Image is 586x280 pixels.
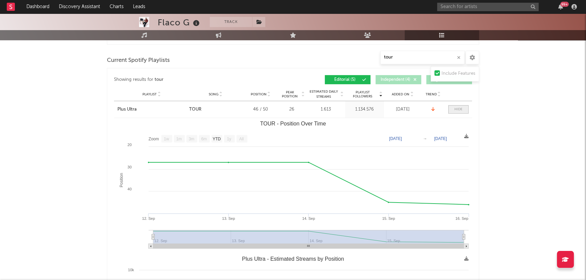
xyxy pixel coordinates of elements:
[107,56,170,65] span: Current Spotify Playlists
[128,165,132,169] text: 30
[302,216,315,220] text: 14. Sep
[426,75,472,84] button: Algorithmic(0)
[380,78,411,82] span: Independent ( 4 )
[189,106,201,113] div: TOUR
[155,76,163,84] div: tour
[209,92,219,96] span: Song
[308,106,343,113] div: 1.613
[158,17,201,28] div: Flaco G
[128,143,132,147] text: 20
[142,92,157,96] span: Playlist
[325,75,370,84] button: Editorial(5)
[210,17,252,27] button: Track
[386,106,420,113] div: [DATE]
[245,106,276,113] div: 46 / 50
[117,106,186,113] a: Plus Ultra
[308,89,339,99] span: Estimated Daily Streams
[114,75,293,84] div: Showing results for
[176,137,182,141] text: 1m
[347,106,382,113] div: 1.134.576
[380,51,465,64] input: Search Playlists/Charts
[239,137,244,141] text: All
[201,137,207,141] text: 6m
[279,90,300,98] span: Peak Position
[212,137,221,141] text: YTD
[227,137,231,141] text: 1y
[560,2,569,7] div: 99 +
[128,268,134,272] text: 10k
[389,136,402,141] text: [DATE]
[260,121,326,126] text: TOUR - Position Over Time
[437,3,539,11] input: Search for artists
[376,75,421,84] button: Independent(4)
[279,106,305,113] div: 26
[164,137,169,141] text: 1w
[128,187,132,191] text: 40
[242,256,344,262] text: Plus Ultra - Estimated Streams by Position
[189,137,195,141] text: 3m
[558,4,563,9] button: 99+
[434,136,447,141] text: [DATE]
[442,70,475,78] div: Include Features
[382,216,395,220] text: 15. Sep
[423,136,427,141] text: →
[222,216,235,220] text: 13. Sep
[119,173,124,187] text: Position
[329,78,360,82] span: Editorial ( 5 )
[426,92,437,96] span: Trend
[455,216,468,220] text: 16. Sep
[347,90,378,98] span: Playlist Followers
[251,92,267,96] span: Position
[114,118,472,253] svg: TOUR - Position Over Time
[117,106,137,113] div: Plus Ultra
[392,92,409,96] span: Added On
[142,216,155,220] text: 12. Sep
[149,137,159,141] text: Zoom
